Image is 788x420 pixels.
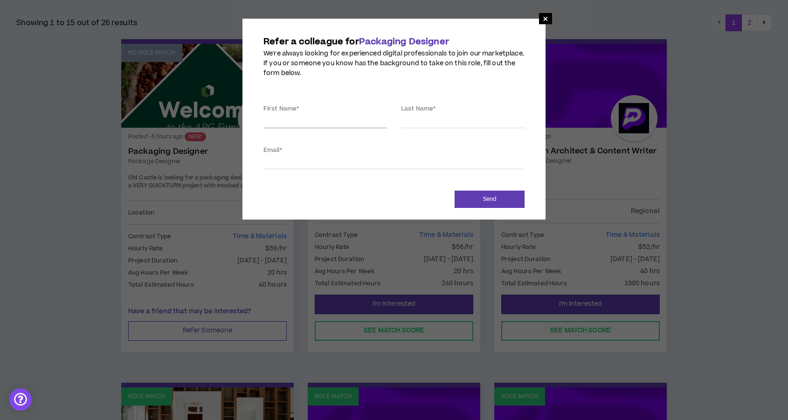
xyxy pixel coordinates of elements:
button: Send [455,191,525,208]
span: Refer a colleague for [263,35,449,48]
label: First Name [263,101,299,116]
span: × [543,13,548,24]
label: Email [263,143,282,158]
span: Packaging Designer [359,35,449,48]
label: Last Name [401,101,435,116]
div: Open Intercom Messenger [9,388,32,411]
p: We're always looking for experienced digital professionals to join our marketplace. If you or som... [263,49,525,78]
